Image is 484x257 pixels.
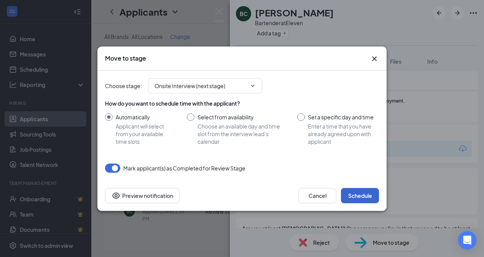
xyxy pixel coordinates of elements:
button: Cancel [298,188,336,203]
svg: Cross [370,54,379,63]
button: Close [370,54,379,63]
span: Choose stage : [105,82,142,90]
button: Schedule [341,188,379,203]
h3: Move to stage [105,54,146,63]
svg: ChevronDown [250,83,256,89]
svg: Eye [111,191,121,200]
span: Mark applicant(s) as Completed for Review Stage [123,164,245,173]
div: Open Intercom Messenger [458,231,476,249]
div: How do you want to schedule time with the applicant? [105,100,379,107]
button: Preview notificationEye [105,188,180,203]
